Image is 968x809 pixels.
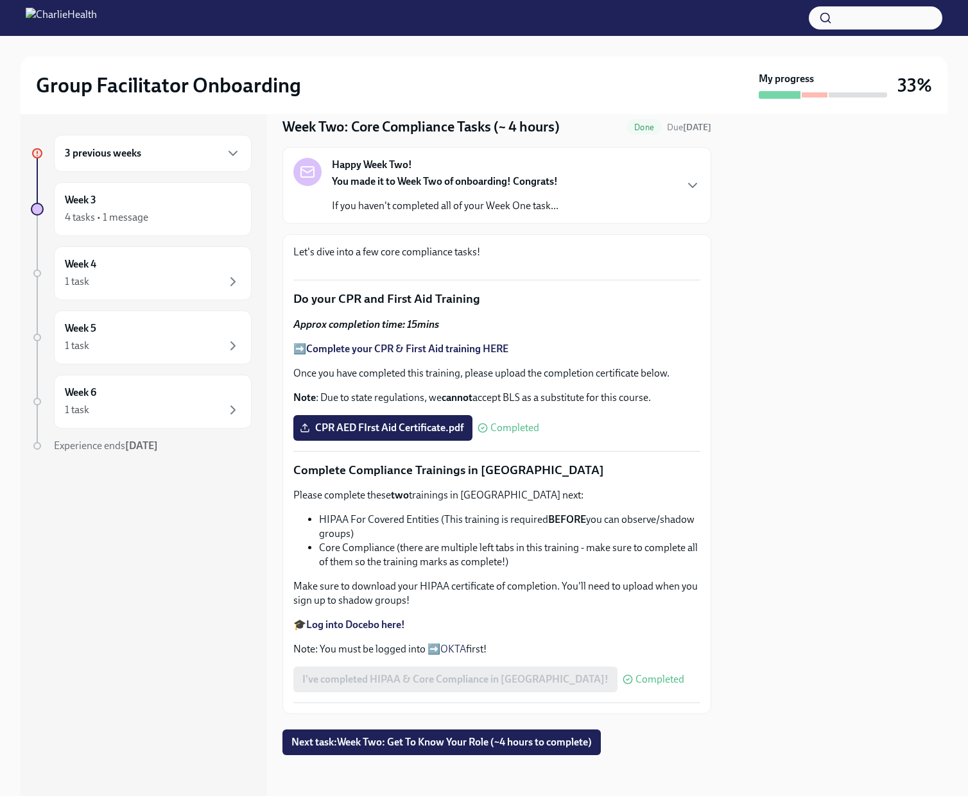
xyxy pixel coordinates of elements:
h2: Group Facilitator Onboarding [36,72,301,98]
h3: 33% [897,74,932,97]
p: Make sure to download your HIPAA certificate of completion. You'll need to upload when you sign u... [293,579,700,608]
h4: Week Two: Core Compliance Tasks (~ 4 hours) [282,117,560,137]
a: Week 34 tasks • 1 message [31,182,252,236]
h6: Week 5 [65,321,96,336]
a: Week 41 task [31,246,252,300]
p: 🎓 [293,618,700,632]
h6: 3 previous weeks [65,146,141,160]
p: : Due to state regulations, we accept BLS as a substitute for this course. [293,391,700,405]
strong: two [391,489,409,501]
a: Log into Docebo here! [306,618,405,631]
h6: Week 4 [65,257,96,271]
span: Completed [490,423,539,433]
strong: BEFORE [548,513,586,525]
div: 4 tasks • 1 message [65,210,148,225]
a: OKTA [440,643,466,655]
strong: Approx completion time: 15mins [293,318,439,330]
a: Week 61 task [31,375,252,429]
strong: My progress [759,72,814,86]
span: Done [627,123,662,132]
strong: Note [293,391,316,404]
span: Due [667,122,711,133]
p: Complete Compliance Trainings in [GEOGRAPHIC_DATA] [293,462,700,479]
strong: Happy Week Two! [332,158,412,172]
div: 1 task [65,275,89,289]
a: Complete your CPR & First Aid training HERE [306,343,508,355]
a: Week 51 task [31,311,252,364]
p: Once you have completed this training, please upload the completion certificate below. [293,366,700,380]
div: 3 previous weeks [54,135,252,172]
span: Experience ends [54,439,158,452]
span: Completed [635,674,684,685]
strong: cannot [442,391,472,404]
strong: You made it to Week Two of onboarding! Congrats! [332,175,558,187]
p: Do your CPR and First Aid Training [293,291,700,307]
h6: Week 3 [65,193,96,207]
label: CPR AED FIrst Aid Certificate.pdf [293,415,472,441]
strong: [DATE] [683,122,711,133]
span: CPR AED FIrst Aid Certificate.pdf [302,422,463,434]
img: CharlieHealth [26,8,97,28]
p: Note: You must be logged into ➡️ first! [293,642,700,656]
button: Next task:Week Two: Get To Know Your Role (~4 hours to complete) [282,729,601,755]
div: 1 task [65,403,89,417]
p: ➡️ [293,342,700,356]
p: Let's dive into a few core compliance tasks! [293,245,700,259]
strong: [DATE] [125,439,158,452]
span: September 29th, 2025 08:00 [667,121,711,133]
div: 1 task [65,339,89,353]
li: Core Compliance (there are multiple left tabs in this training - make sure to complete all of the... [319,541,700,569]
li: HIPAA For Covered Entities (This training is required you can observe/shadow groups) [319,513,700,541]
p: Please complete these trainings in [GEOGRAPHIC_DATA] next: [293,488,700,502]
h6: Week 6 [65,386,96,400]
p: If you haven't completed all of your Week One task... [332,199,558,213]
span: Next task : Week Two: Get To Know Your Role (~4 hours to complete) [291,736,592,749]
